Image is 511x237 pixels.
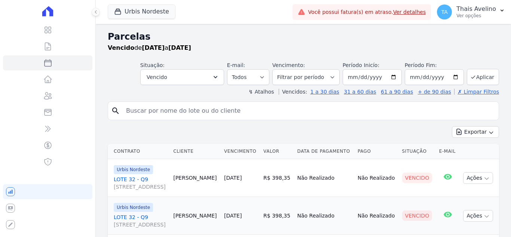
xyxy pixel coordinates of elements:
a: [DATE] [224,175,242,181]
td: Não Realizado [355,197,399,235]
strong: Vencido [108,44,134,51]
a: [DATE] [224,213,242,219]
a: 61 a 90 dias [381,89,413,95]
td: [PERSON_NAME] [170,197,221,235]
a: 1 a 30 dias [310,89,339,95]
label: ↯ Atalhos [248,89,274,95]
p: de a [108,43,191,52]
span: Vencido [147,73,167,82]
a: 31 a 60 dias [344,89,376,95]
label: Período Fim: [405,61,464,69]
a: LOTE 32 - Q9[STREET_ADDRESS] [114,213,167,228]
h2: Parcelas [108,30,499,43]
input: Buscar por nome do lote ou do cliente [122,103,496,118]
th: E-mail [436,144,459,159]
button: Ações [463,210,493,222]
td: Não Realizado [294,159,355,197]
span: TA [441,9,448,15]
a: Ver detalhes [393,9,426,15]
span: Urbis Nordeste [114,165,153,174]
a: ✗ Limpar Filtros [454,89,499,95]
p: Thais Avelino [456,5,496,13]
strong: [DATE] [142,44,165,51]
th: Situação [399,144,436,159]
td: Não Realizado [355,159,399,197]
td: R$ 398,35 [260,159,294,197]
span: [STREET_ADDRESS] [114,221,167,228]
th: Data de Pagamento [294,144,355,159]
i: search [111,106,120,115]
span: Você possui fatura(s) em atraso. [308,8,426,16]
th: Vencimento [221,144,260,159]
button: Urbis Nordeste [108,4,175,19]
a: + de 90 dias [418,89,451,95]
button: TA Thais Avelino Ver opções [431,1,511,22]
p: Ver opções [456,13,496,19]
th: Pago [355,144,399,159]
button: Aplicar [467,69,499,85]
th: Valor [260,144,294,159]
label: Vencidos: [279,89,307,95]
button: Ações [463,172,493,184]
button: Vencido [140,69,224,85]
span: [STREET_ADDRESS] [114,183,167,191]
div: Vencido [402,173,432,183]
label: Vencimento: [272,62,305,68]
label: Situação: [140,62,165,68]
td: R$ 398,35 [260,197,294,235]
label: Período Inicío: [343,62,379,68]
a: LOTE 32 - Q9[STREET_ADDRESS] [114,176,167,191]
strong: [DATE] [168,44,191,51]
button: Exportar [452,126,499,138]
th: Contrato [108,144,170,159]
span: Urbis Nordeste [114,203,153,212]
label: E-mail: [227,62,245,68]
td: Não Realizado [294,197,355,235]
div: Vencido [402,210,432,221]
